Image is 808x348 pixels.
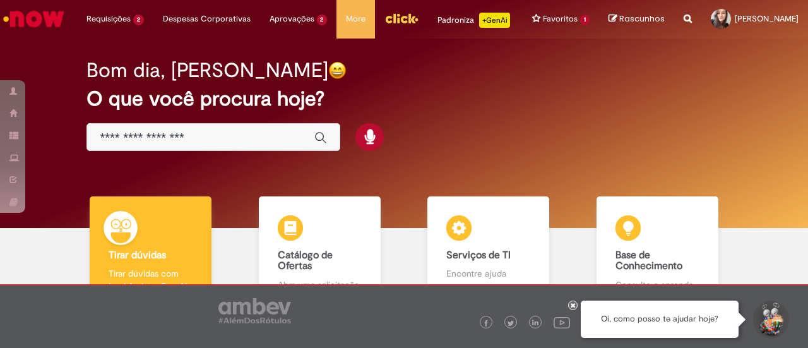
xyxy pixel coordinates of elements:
h2: Bom dia, [PERSON_NAME] [86,59,328,81]
span: Requisições [86,13,131,25]
img: logo_footer_facebook.png [483,320,489,327]
a: Catálogo de Ofertas Abra uma solicitação [235,196,405,306]
img: happy-face.png [328,61,347,80]
span: 2 [133,15,144,25]
img: logo_footer_ambev_rotulo_gray.png [218,298,291,323]
span: 1 [580,15,590,25]
div: Padroniza [437,13,510,28]
b: Serviços de TI [446,249,511,261]
a: Tirar dúvidas Tirar dúvidas com Lupi Assist e Gen Ai [66,196,235,306]
span: Favoritos [543,13,578,25]
span: Despesas Corporativas [163,13,251,25]
span: 2 [317,15,328,25]
img: ServiceNow [1,6,66,32]
p: Abra uma solicitação [278,279,362,291]
span: More [346,13,365,25]
b: Catálogo de Ofertas [278,249,333,273]
div: Oi, como posso te ajudar hoje? [581,301,739,338]
img: click_logo_yellow_360x200.png [384,9,419,28]
img: logo_footer_twitter.png [508,320,514,327]
img: logo_footer_linkedin.png [532,320,538,327]
a: Rascunhos [609,13,665,25]
p: Consulte e aprenda [615,279,699,291]
b: Base de Conhecimento [615,249,682,273]
p: +GenAi [479,13,510,28]
img: logo_footer_youtube.png [554,314,570,330]
b: Tirar dúvidas [109,249,166,261]
p: Tirar dúvidas com Lupi Assist e Gen Ai [109,267,193,292]
span: Aprovações [270,13,314,25]
h2: O que você procura hoje? [86,88,721,110]
span: Rascunhos [619,13,665,25]
a: Serviços de TI Encontre ajuda [404,196,573,306]
p: Encontre ajuda [446,267,530,280]
button: Iniciar Conversa de Suporte [751,301,789,339]
span: [PERSON_NAME] [735,13,799,24]
a: Base de Conhecimento Consulte e aprenda [573,196,742,306]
